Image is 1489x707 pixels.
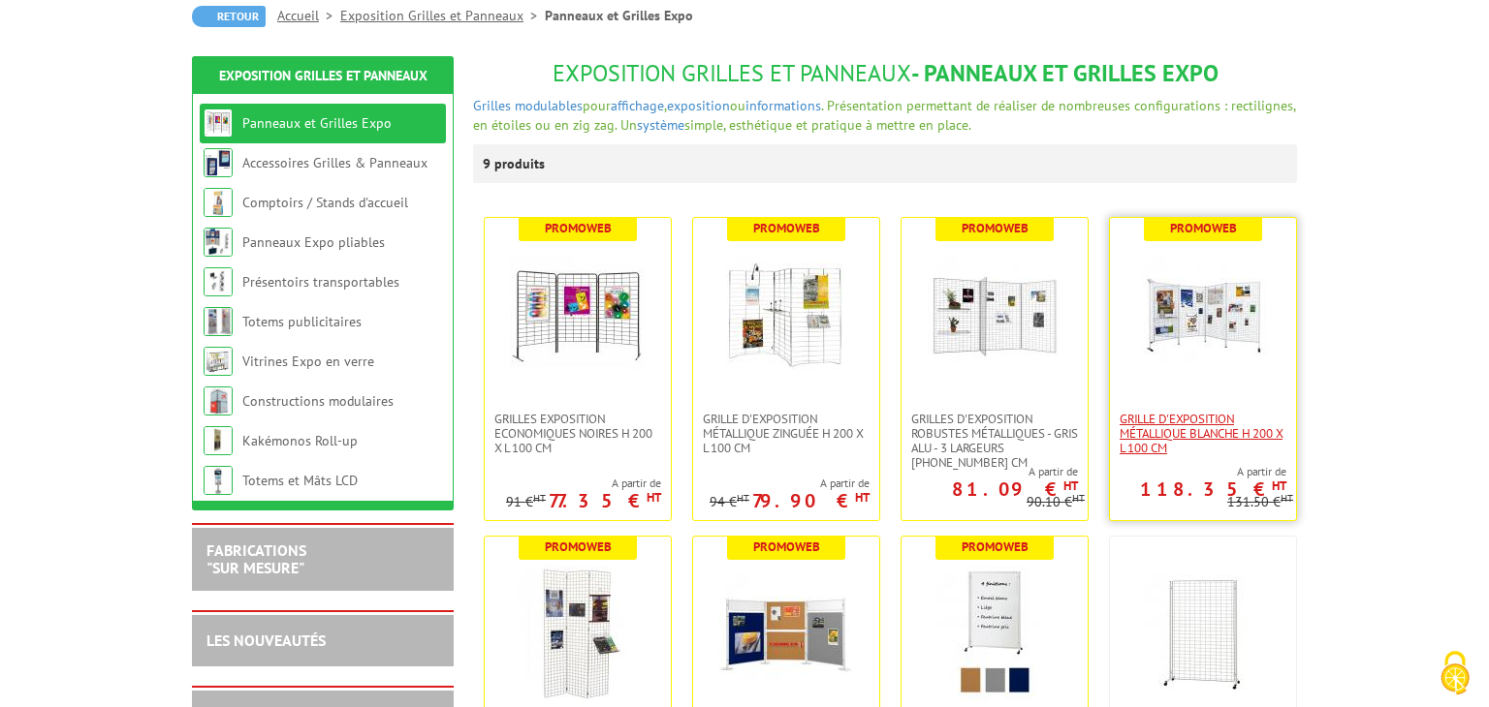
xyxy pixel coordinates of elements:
[1063,477,1078,494] sup: HT
[242,392,394,410] a: Constructions modulaires
[855,489,870,506] sup: HT
[242,472,358,489] a: Totems et Mâts LCD
[206,630,326,650] a: LES NOUVEAUTÉS
[753,538,820,555] b: Promoweb
[204,228,233,257] img: Panneaux Expo pliables
[549,495,661,507] p: 77.35 €
[506,476,661,491] span: A partir de
[647,489,661,506] sup: HT
[718,566,854,701] img: Panneaux & Grilles modulables - liège, feutrine grise ou bleue, blanc laqué ou gris alu
[902,412,1088,470] a: Grilles d'exposition robustes métalliques - gris alu - 3 largeurs [PHONE_NUMBER] cm
[242,353,374,370] a: Vitrines Expo en verre
[515,97,583,114] a: modulables
[485,412,671,455] a: Grilles Exposition Economiques Noires H 200 x L 100 cm
[204,188,233,217] img: Comptoirs / Stands d'accueil
[1135,247,1271,383] img: Grille d'exposition métallique blanche H 200 x L 100 cm
[204,108,233,138] img: Panneaux et Grilles Expo
[242,313,362,330] a: Totems publicitaires
[1281,491,1293,505] sup: HT
[1431,649,1479,697] img: Cookies (fenêtre modale)
[553,58,911,88] span: Exposition Grilles et Panneaux
[545,220,612,236] b: Promoweb
[206,540,306,577] a: FABRICATIONS"Sur Mesure"
[219,67,428,84] a: Exposition Grilles et Panneaux
[611,97,664,114] a: affichage
[473,97,511,114] a: Grilles
[242,114,392,132] a: Panneaux et Grilles Expo
[510,566,646,701] img: Grille d'exposition économique blanche, fixation murale, paravent ou sur pied
[506,495,546,509] p: 91 €
[637,116,684,134] a: système
[483,144,555,183] p: 9 produits
[204,386,233,415] img: Constructions modulaires
[204,426,233,455] img: Kakémonos Roll-up
[242,432,358,449] a: Kakémonos Roll-up
[1120,412,1286,455] span: Grille d'exposition métallique blanche H 200 x L 100 cm
[494,412,661,455] span: Grilles Exposition Economiques Noires H 200 x L 100 cm
[703,412,870,455] span: Grille d'exposition métallique Zinguée H 200 x L 100 cm
[927,247,1062,383] img: Grilles d'exposition robustes métalliques - gris alu - 3 largeurs 70-100-120 cm
[1110,412,1296,455] a: Grille d'exposition métallique blanche H 200 x L 100 cm
[242,273,399,291] a: Présentoirs transportables
[927,566,1062,701] img: Panneaux Affichage et Ecriture Mobiles - finitions liège punaisable, feutrine gris clair ou bleue...
[545,538,612,555] b: Promoweb
[667,97,730,114] a: exposition
[204,307,233,336] img: Totems publicitaires
[1135,566,1271,701] img: Panneaux Exposition Grilles mobiles sur roulettes - gris clair
[911,412,1078,470] span: Grilles d'exposition robustes métalliques - gris alu - 3 largeurs [PHONE_NUMBER] cm
[192,6,266,27] a: Retour
[952,483,1078,495] p: 81.09 €
[1272,477,1286,494] sup: HT
[1421,641,1489,707] button: Cookies (fenêtre modale)
[753,220,820,236] b: Promoweb
[752,495,870,507] p: 79.90 €
[737,491,749,505] sup: HT
[545,6,693,25] li: Panneaux et Grilles Expo
[902,464,1078,479] span: A partir de
[204,148,233,177] img: Accessoires Grilles & Panneaux
[962,220,1029,236] b: Promoweb
[693,412,879,455] a: Grille d'exposition métallique Zinguée H 200 x L 100 cm
[1170,220,1237,236] b: Promoweb
[1227,495,1293,509] p: 131.50 €
[718,247,854,383] img: Grille d'exposition métallique Zinguée H 200 x L 100 cm
[745,97,821,114] a: informations
[1140,483,1286,495] p: 118.35 €
[277,7,340,24] a: Accueil
[473,61,1297,86] h1: - Panneaux et Grilles Expo
[710,476,870,491] span: A partir de
[1027,495,1085,509] p: 90.10 €
[204,347,233,376] img: Vitrines Expo en verre
[204,267,233,296] img: Présentoirs transportables
[204,466,233,495] img: Totems et Mâts LCD
[962,538,1029,555] b: Promoweb
[242,154,428,171] a: Accessoires Grilles & Panneaux
[1072,491,1085,505] sup: HT
[1110,464,1286,479] span: A partir de
[242,233,385,251] a: Panneaux Expo pliables
[710,495,749,509] p: 94 €
[473,97,1295,134] span: pour , ou . Présentation permettant de réaliser de nombreuses configurations : rectilignes, en ét...
[510,247,646,383] img: Grilles Exposition Economiques Noires H 200 x L 100 cm
[242,194,408,211] a: Comptoirs / Stands d'accueil
[340,7,545,24] a: Exposition Grilles et Panneaux
[533,491,546,505] sup: HT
